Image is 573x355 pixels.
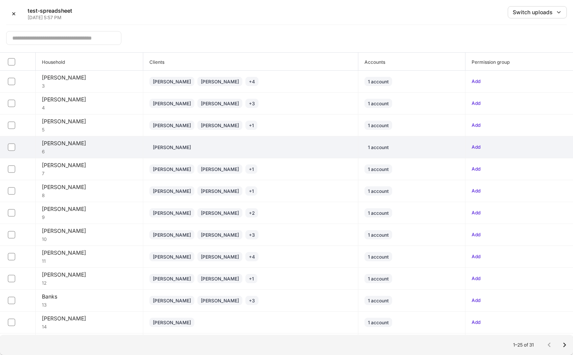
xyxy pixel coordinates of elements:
div: [PERSON_NAME] [153,144,191,151]
div: 8 [42,191,137,199]
div: 14 [42,322,137,330]
td: Andrews [36,158,143,180]
div: Banks [42,293,137,300]
td: Barnes [36,312,143,333]
div: 1 account [368,275,389,282]
div: 1 account [368,253,389,260]
button: Add [472,78,480,85]
div: Add [472,209,480,217]
div: [PERSON_NAME] [201,78,239,85]
button: ✕ [6,6,22,22]
div: 10 [42,235,137,242]
button: Add [472,187,480,195]
button: Add [472,121,480,129]
div: [PERSON_NAME] [42,118,137,125]
div: + 3 [249,100,255,107]
div: [PERSON_NAME] [201,100,239,107]
div: Switch uploads [513,8,553,16]
div: + 2 [249,209,255,217]
td: Armstrong [36,202,143,224]
div: 1 account [368,319,389,326]
div: 1 account [368,78,389,85]
div: 1 account [368,144,389,151]
td: Andrade [36,136,143,158]
div: [PERSON_NAME] [153,100,191,107]
button: Go to next page [557,337,572,353]
div: [PERSON_NAME] [153,297,191,304]
div: [PERSON_NAME] [153,209,191,217]
div: [PERSON_NAME] [153,319,191,326]
div: [PERSON_NAME] [153,187,191,195]
div: [PERSON_NAME] [153,253,191,260]
div: [PERSON_NAME] [42,315,137,322]
button: Switch uploads [508,6,567,18]
button: Add [472,100,480,107]
div: 6 [42,147,137,155]
div: [PERSON_NAME] [201,297,239,304]
button: Add [472,253,480,260]
div: [PERSON_NAME] [42,227,137,235]
div: 5 [42,125,137,133]
button: Add [472,231,480,239]
div: [PERSON_NAME] [42,74,137,81]
td: Archer [36,180,143,202]
p: [DATE] 5:57 PM [28,15,72,21]
div: [PERSON_NAME] [42,161,137,169]
div: + 3 [249,297,255,304]
span: Permission group [465,53,573,70]
button: Add [472,143,480,151]
div: Add [472,165,480,173]
div: 1 account [368,100,389,107]
div: [PERSON_NAME] [201,166,239,173]
h6: Clients [143,58,164,66]
div: 9 [42,213,137,221]
h5: test-spreadsheet [28,7,72,15]
button: Add [472,319,480,326]
div: 3 [42,81,137,89]
div: + 1 [249,166,254,173]
div: + 4 [249,253,255,260]
div: [PERSON_NAME] [201,231,239,239]
div: 1 account [368,297,389,304]
div: ✕ [12,10,16,18]
div: [PERSON_NAME] [42,183,137,191]
div: + 3 [249,231,255,239]
div: 12 [42,279,137,286]
div: + 1 [249,187,254,195]
div: 1 account [368,122,389,129]
td: Anderson [36,114,143,136]
div: 1 account [368,209,389,217]
div: [PERSON_NAME] [42,249,137,257]
div: [PERSON_NAME] [42,205,137,213]
div: [PERSON_NAME] [153,275,191,282]
div: [PERSON_NAME] [42,96,137,103]
div: [PERSON_NAME] [42,271,137,279]
div: [PERSON_NAME] [201,187,239,195]
button: Add [472,275,480,282]
div: [PERSON_NAME] [201,275,239,282]
div: 1 account [368,187,389,195]
div: + 4 [249,78,255,85]
div: 13 [42,300,137,308]
div: [PERSON_NAME] [153,166,191,173]
div: [PERSON_NAME] [42,139,137,147]
div: [PERSON_NAME] [153,231,191,239]
h6: Household [36,58,65,66]
td: Arnold [36,224,143,246]
div: 7 [42,169,137,177]
span: Household [36,53,143,70]
div: [PERSON_NAME] [201,209,239,217]
td: Banks [36,290,143,312]
span: Accounts [358,53,465,70]
button: Add [472,297,480,304]
h6: Permission group [465,58,510,66]
div: 4 [42,103,137,111]
td: Allen [36,71,143,93]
